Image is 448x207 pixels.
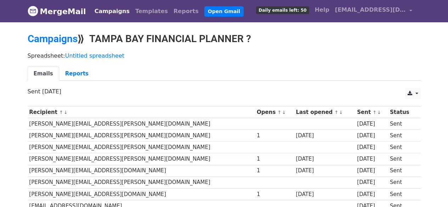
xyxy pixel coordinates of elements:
th: Status [388,107,416,118]
div: 1 [257,190,293,199]
div: [DATE] [357,155,386,163]
a: Emails [28,67,59,81]
td: [PERSON_NAME][EMAIL_ADDRESS][DOMAIN_NAME] [28,165,255,177]
td: Sent [388,188,416,200]
th: Sent [355,107,388,118]
a: ↑ [59,110,63,115]
a: ↓ [377,110,381,115]
div: [DATE] [357,167,386,175]
span: [EMAIL_ADDRESS][DOMAIN_NAME] [335,6,406,14]
a: ↑ [335,110,339,115]
th: Opens [255,107,294,118]
a: ↓ [282,110,286,115]
td: Sent [388,118,416,130]
a: [EMAIL_ADDRESS][DOMAIN_NAME] [332,3,415,19]
td: Sent [388,130,416,142]
a: Reports [59,67,95,81]
a: ↓ [64,110,68,115]
td: [PERSON_NAME][EMAIL_ADDRESS][PERSON_NAME][DOMAIN_NAME] [28,153,255,165]
p: Spreadsheet: [28,52,421,59]
a: ↓ [339,110,343,115]
div: [DATE] [357,190,386,199]
div: [DATE] [357,143,386,151]
td: Sent [388,177,416,188]
a: Open Gmail [204,6,244,17]
td: [PERSON_NAME][EMAIL_ADDRESS][PERSON_NAME][DOMAIN_NAME] [28,177,255,188]
a: ↑ [373,110,376,115]
td: Sent [388,153,416,165]
img: MergeMail logo [28,6,38,16]
a: Templates [132,4,171,18]
a: Help [312,3,332,17]
a: Campaigns [92,4,132,18]
div: [DATE] [357,120,386,128]
div: 1 [257,167,293,175]
a: Daily emails left: 50 [253,3,312,17]
th: Last opened [294,107,356,118]
div: 1 [257,155,293,163]
div: [DATE] [296,190,354,199]
div: [DATE] [296,167,354,175]
div: [DATE] [296,155,354,163]
td: Sent [388,165,416,177]
th: Recipient [28,107,255,118]
td: [PERSON_NAME][EMAIL_ADDRESS][PERSON_NAME][DOMAIN_NAME] [28,130,255,142]
span: Daily emails left: 50 [256,6,309,14]
a: Campaigns [28,33,78,45]
td: [PERSON_NAME][EMAIL_ADDRESS][PERSON_NAME][DOMAIN_NAME] [28,118,255,130]
td: Sent [388,142,416,153]
div: [DATE] [357,178,386,186]
a: MergeMail [28,4,86,19]
p: Sent [DATE] [28,88,421,95]
div: 1 [257,132,293,140]
div: [DATE] [357,132,386,140]
td: [PERSON_NAME][EMAIL_ADDRESS][DOMAIN_NAME] [28,188,255,200]
div: [DATE] [296,132,354,140]
a: Untitled spreadsheet [65,52,124,59]
h2: ⟫ TAMPA BAY FINANCIAL PLANNER ? [28,33,421,45]
a: ↑ [278,110,282,115]
a: Reports [171,4,202,18]
td: [PERSON_NAME][EMAIL_ADDRESS][PERSON_NAME][DOMAIN_NAME] [28,142,255,153]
